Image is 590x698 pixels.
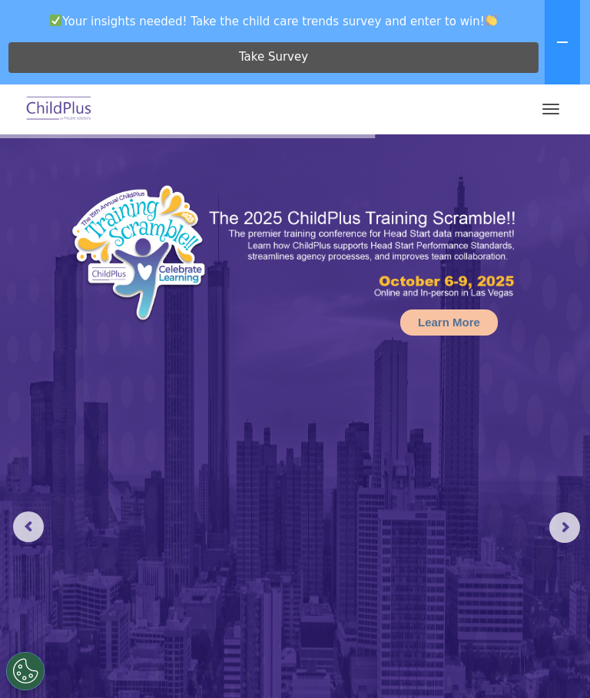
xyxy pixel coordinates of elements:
span: Your insights needed! Take the child care trends survey and enter to win! [6,6,542,36]
img: ✅ [50,15,61,26]
img: 👏 [486,15,497,26]
a: Learn More [400,309,498,336]
a: Take Survey [8,42,539,73]
span: Take Survey [239,44,308,71]
button: Cookies Settings [6,652,45,690]
img: ChildPlus by Procare Solutions [23,91,95,127]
